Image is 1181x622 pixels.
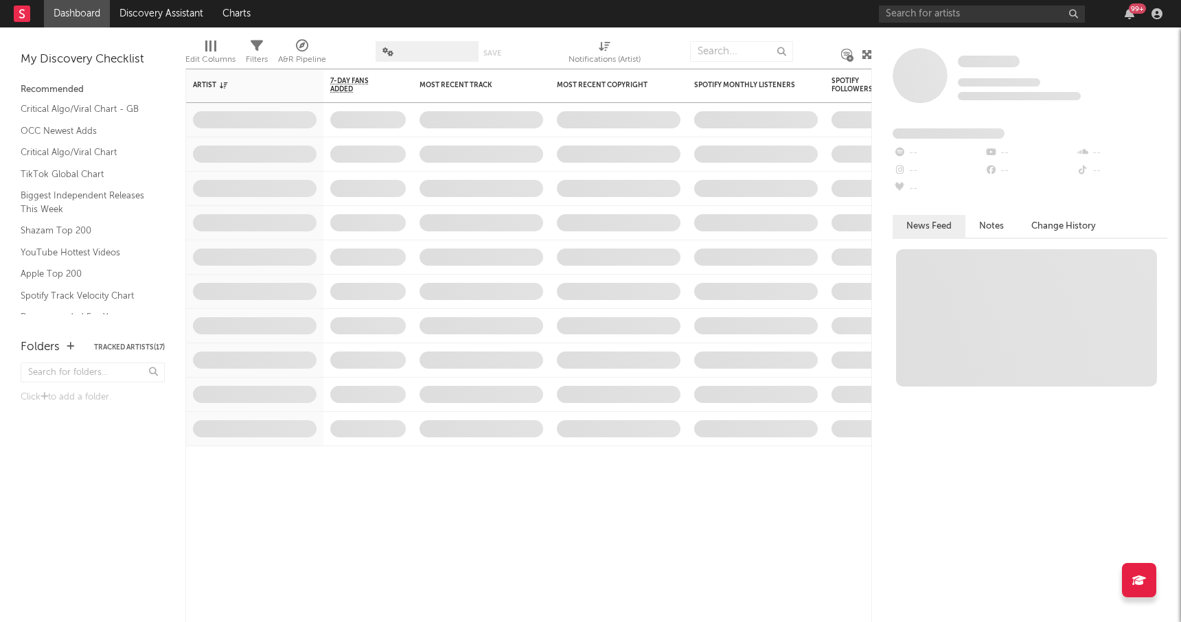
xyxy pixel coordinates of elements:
[21,145,151,160] a: Critical Algo/Viral Chart
[246,34,268,74] div: Filters
[958,55,1020,69] a: Some Artist
[21,223,151,238] a: Shazam Top 200
[21,245,151,260] a: YouTube Hottest Videos
[965,215,1018,238] button: Notes
[21,310,151,325] a: Recommended For You
[958,92,1081,100] span: 0 fans last week
[21,288,151,303] a: Spotify Track Velocity Chart
[21,339,60,356] div: Folders
[690,41,793,62] input: Search...
[21,188,151,216] a: Biggest Independent Releases This Week
[893,180,984,198] div: --
[832,77,880,93] div: Spotify Followers
[984,144,1075,162] div: --
[21,51,165,68] div: My Discovery Checklist
[21,362,165,382] input: Search for folders...
[569,34,641,74] div: Notifications (Artist)
[1018,215,1110,238] button: Change History
[893,128,1005,139] span: Fans Added by Platform
[483,49,501,57] button: Save
[1125,8,1134,19] button: 99+
[1076,162,1167,180] div: --
[330,77,385,93] span: 7-Day Fans Added
[246,51,268,68] div: Filters
[984,162,1075,180] div: --
[185,34,236,74] div: Edit Columns
[694,81,797,89] div: Spotify Monthly Listeners
[21,167,151,182] a: TikTok Global Chart
[893,215,965,238] button: News Feed
[21,82,165,98] div: Recommended
[1129,3,1146,14] div: 99 +
[893,162,984,180] div: --
[278,34,326,74] div: A&R Pipeline
[21,389,165,406] div: Click to add a folder.
[569,51,641,68] div: Notifications (Artist)
[420,81,523,89] div: Most Recent Track
[1076,144,1167,162] div: --
[21,102,151,117] a: Critical Algo/Viral Chart - GB
[193,81,296,89] div: Artist
[278,51,326,68] div: A&R Pipeline
[557,81,660,89] div: Most Recent Copyright
[21,266,151,281] a: Apple Top 200
[879,5,1085,23] input: Search for artists
[21,124,151,139] a: OCC Newest Adds
[893,144,984,162] div: --
[958,78,1040,87] span: Tracking Since: [DATE]
[185,51,236,68] div: Edit Columns
[958,56,1020,67] span: Some Artist
[94,344,165,351] button: Tracked Artists(17)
